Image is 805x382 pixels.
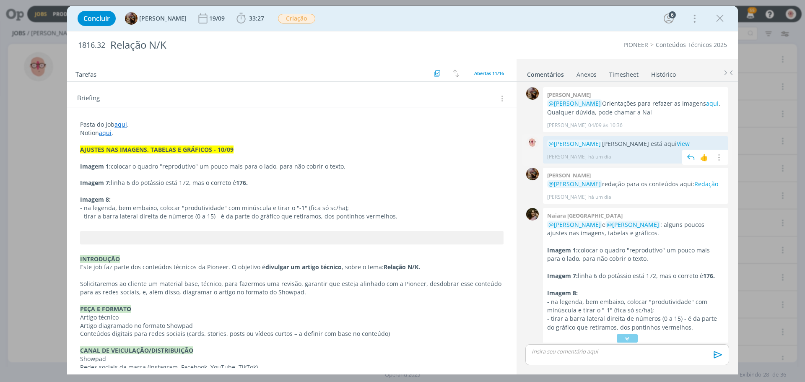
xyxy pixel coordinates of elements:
p: - na legenda, bem embaixo, colocar "produtividade" com minúscula e tirar o "-1" (fica só sc/ha); [547,298,724,315]
div: Anexos [576,70,597,79]
p: [PERSON_NAME] [547,193,587,201]
strong: 176. [703,272,715,280]
strong: Imagem 1: [547,246,578,254]
img: A [526,87,539,100]
div: 19/09 [209,16,226,21]
div: 6 [669,11,676,18]
span: Concluir [83,15,110,22]
strong: Relação N/K. [384,263,420,271]
span: @[PERSON_NAME] [607,221,659,229]
strong: AJUSTES NAS IMAGENS, TABELAS E GRÁFICOS - 10/09 [80,146,234,153]
strong: INTRODUÇÃO [80,255,120,263]
span: Briefing [77,93,100,104]
div: 👍 [700,152,708,162]
img: A [125,12,138,25]
span: 04/09 às 10:36 [588,122,623,129]
img: arrow-down-up.svg [453,70,459,77]
strong: CANAL DE VEICULAÇÃO/DISTRIBUIÇÃO [80,346,193,354]
p: [PERSON_NAME] [547,153,587,161]
a: View [677,140,690,148]
p: - tirar a barra lateral direita de números (0 a 15) - é da parte do gráfico que retiramos, dos po... [80,212,504,221]
p: Artigo diagramado no formato Showpad [80,322,504,330]
button: A[PERSON_NAME] [125,12,187,25]
a: aqui [99,129,112,137]
span: Tarefas [75,68,96,78]
strong: Imagem 7: [80,179,111,187]
a: PIONEER [623,41,648,49]
span: há um dia [588,153,611,161]
img: answer.svg [685,151,697,164]
p: Redes sociais da marca (Instagram, Facebook, YouTube, TikTok) [80,363,504,372]
p: [PERSON_NAME] [547,122,587,129]
span: Criação [278,14,315,23]
p: Conteúdos digitais para redes sociais (cards, stories, posts ou vídeos curtos – a definir com bas... [80,330,504,338]
p: redação para os conteúdos aqui: [547,180,724,188]
span: @[PERSON_NAME] [548,221,601,229]
p: Solicitaremos ao cliente um material base, técnico, para fazermos uma revisão, garantir que estej... [80,280,504,296]
p: linha 6 do potássio está 172, mas o correto é [80,179,504,187]
p: Showpad [80,355,504,363]
span: 33:27 [249,14,264,22]
button: 6 [662,12,675,25]
p: colocar o quadro "reprodutivo" um pouco mais para o lado, para não cobrir o texto. [547,246,724,263]
p: Pasta do job . [80,120,504,129]
p: Artigo técnico [80,313,504,322]
b: Naiara [GEOGRAPHIC_DATA] [547,212,623,219]
p: - na legenda, bem embaixo, colocar "produtividade" com minúscula e tirar o "-1" (fica só sc/ha); [80,204,504,212]
p: - tirar a barra lateral direita de números (0 a 15) - é da parte do gráfico que retiramos, dos po... [547,314,724,332]
img: A [526,168,539,180]
a: Conteúdos Técnicos 2025 [656,41,727,49]
strong: divulgar um [265,263,300,271]
span: @[PERSON_NAME] [548,140,601,148]
b: [PERSON_NAME] [547,172,591,179]
strong: PEÇA E FORMATO [80,305,131,313]
button: Criação [278,13,316,24]
p: e : alguns poucos ajustes nas imagens, tabelas e gráficos. [547,221,724,238]
p: colocar o quadro "reprodutivo" um pouco mais para o lado, para não cobrir o texto. [80,162,504,171]
a: Timesheet [609,67,639,79]
p: Notion . [80,129,504,137]
span: 1816.32 [78,41,105,50]
strong: Imagem 8: [80,195,111,203]
button: 33:27 [234,12,266,25]
strong: 176. [236,179,248,187]
span: [PERSON_NAME] [139,16,187,21]
button: Concluir [78,11,116,26]
span: há um dia [588,193,611,201]
a: Redação [694,180,718,188]
div: dialog [67,6,738,374]
strong: Imagem 8: [547,289,578,297]
span: @[PERSON_NAME] [548,180,601,188]
p: linha 6 do potássio está 172, mas o correto é [547,272,724,280]
p: [PERSON_NAME] está aqui [547,140,724,148]
a: aqui [114,120,127,128]
strong: artigo técnico [302,263,342,271]
a: Histórico [651,67,676,79]
img: N [526,208,539,221]
p: Orientações para refazer as imagens . Qualquer dúvida, pode chamar a Nai [547,99,724,117]
a: Comentários [527,67,564,79]
a: aqui [706,99,719,107]
span: Este job faz parte dos conteúdos técnicos da Pioneer. O objetivo é [80,263,265,271]
b: [PERSON_NAME] [547,91,591,99]
strong: Imagem 1: [80,162,111,170]
span: , sobre o tema: [342,263,384,271]
span: @[PERSON_NAME] [548,99,601,107]
span: Abertas 11/16 [474,70,504,76]
strong: Imagem 7: [547,272,578,280]
div: Relação N/K [107,35,453,55]
img: A [526,136,539,149]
